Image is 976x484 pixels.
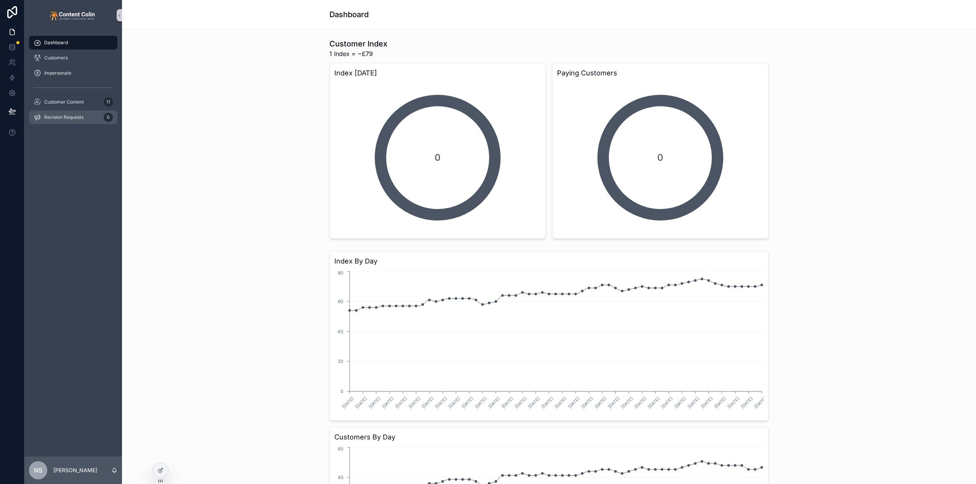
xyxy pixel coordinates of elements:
[29,110,117,124] a: Revision Requests0
[341,396,355,409] text: [DATE]
[338,474,344,480] tspan: 45
[487,396,501,409] text: [DATE]
[687,396,700,409] text: [DATE]
[44,114,83,120] span: Revision Requests
[554,396,567,409] text: [DATE]
[104,113,113,122] div: 0
[44,99,84,105] span: Customer Content
[607,396,621,409] text: [DATE]
[29,51,117,65] a: Customers
[334,68,541,78] h3: Index [DATE]
[461,396,474,409] text: [DATE]
[340,388,344,394] tspan: 0
[434,396,448,409] text: [DATE]
[657,152,663,164] span: 0
[338,270,344,276] tspan: 80
[567,396,581,409] text: [DATE]
[104,97,113,107] div: 11
[620,396,634,409] text: [DATE]
[527,396,541,409] text: [DATE]
[474,396,488,409] text: [DATE]
[435,152,441,164] span: 0
[29,95,117,109] a: Customer Content11
[540,396,554,409] text: [DATE]
[338,446,344,452] tspan: 60
[338,358,344,364] tspan: 20
[329,49,387,58] span: 1 Index = ~£79
[29,36,117,50] a: Dashboard
[329,9,369,20] h1: Dashboard
[647,396,660,409] text: [DATE]
[381,396,395,409] text: [DATE]
[514,396,528,409] text: [DATE]
[24,30,122,134] div: scrollable content
[580,396,594,409] text: [DATE]
[334,270,764,416] div: chart
[329,38,387,49] h1: Customer Index
[354,396,368,409] text: [DATE]
[44,70,71,76] span: Impersonate
[334,432,764,442] h3: Customers By Day
[501,396,514,409] text: [DATE]
[394,396,408,409] text: [DATE]
[713,396,727,409] text: [DATE]
[337,329,344,334] tspan: 40
[700,396,714,409] text: [DATE]
[29,66,117,80] a: Impersonate
[368,396,381,409] text: [DATE]
[557,68,764,78] h3: Paying Customers
[408,396,421,409] text: [DATE]
[727,396,740,409] text: [DATE]
[44,40,68,46] span: Dashboard
[634,396,647,409] text: [DATE]
[334,256,764,267] h3: Index By Day
[594,396,607,409] text: [DATE]
[447,396,461,409] text: [DATE]
[338,299,344,304] tspan: 60
[740,396,754,409] text: [DATE]
[44,55,68,61] span: Customers
[53,466,97,474] p: [PERSON_NAME]
[421,396,435,409] text: [DATE]
[673,396,687,409] text: [DATE]
[34,466,42,475] span: NS
[753,396,767,409] text: [DATE]
[50,9,97,21] img: App logo
[660,396,674,409] text: [DATE]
